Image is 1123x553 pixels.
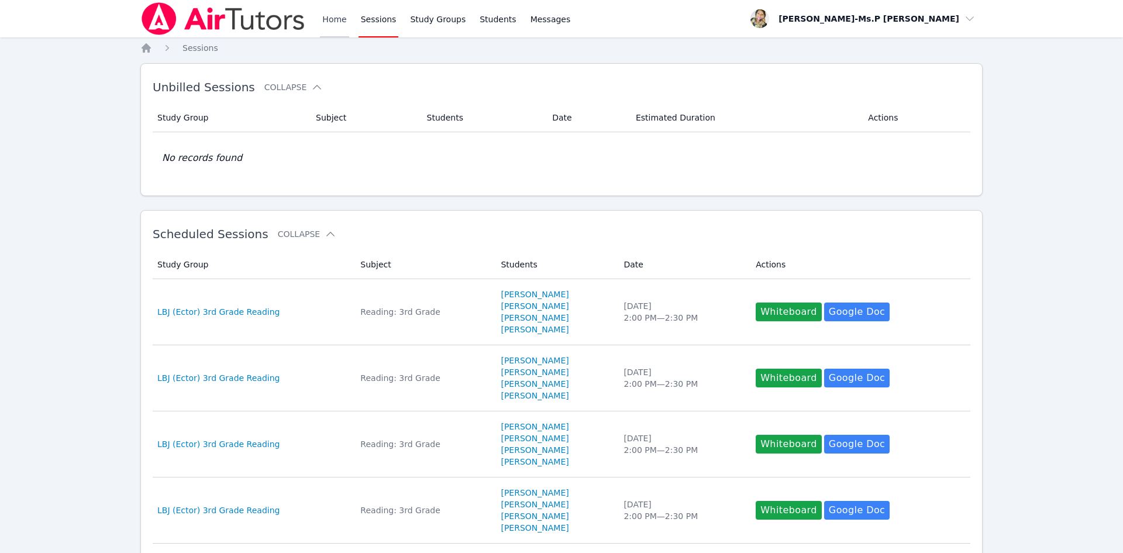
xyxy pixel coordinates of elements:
[360,504,487,516] div: Reading: 3rd Grade
[501,366,569,378] a: [PERSON_NAME]
[153,132,970,184] td: No records found
[623,499,742,522] div: [DATE] 2:00 PM — 2:30 PM
[278,228,336,240] button: Collapse
[861,104,970,132] th: Actions
[501,432,569,444] a: [PERSON_NAME]
[501,378,569,390] a: [PERSON_NAME]
[157,504,280,516] a: LBJ (Ector) 3rd Grade Reading
[309,104,420,132] th: Subject
[501,499,569,510] a: [PERSON_NAME]
[420,104,546,132] th: Students
[501,456,569,468] a: [PERSON_NAME]
[623,432,742,456] div: [DATE] 2:00 PM — 2:30 PM
[182,43,218,53] span: Sessions
[501,355,569,366] a: [PERSON_NAME]
[153,104,309,132] th: Study Group
[531,13,571,25] span: Messages
[501,522,569,534] a: [PERSON_NAME]
[501,510,569,522] a: [PERSON_NAME]
[629,104,861,132] th: Estimated Duration
[264,81,323,93] button: Collapse
[749,250,970,279] th: Actions
[824,369,890,387] a: Google Doc
[360,438,487,450] div: Reading: 3rd Grade
[501,444,569,456] a: [PERSON_NAME]
[824,501,890,520] a: Google Doc
[153,478,970,544] tr: LBJ (Ector) 3rd Grade ReadingReading: 3rd Grade[PERSON_NAME][PERSON_NAME][PERSON_NAME][PERSON_NAM...
[140,42,983,54] nav: Breadcrumb
[140,2,306,35] img: Air Tutors
[153,345,970,411] tr: LBJ (Ector) 3rd Grade ReadingReading: 3rd Grade[PERSON_NAME][PERSON_NAME][PERSON_NAME][PERSON_NAM...
[153,411,970,478] tr: LBJ (Ector) 3rd Grade ReadingReading: 3rd Grade[PERSON_NAME][PERSON_NAME][PERSON_NAME][PERSON_NAM...
[616,250,749,279] th: Date
[182,42,218,54] a: Sessions
[824,303,890,321] a: Google Doc
[153,250,353,279] th: Study Group
[501,487,569,499] a: [PERSON_NAME]
[501,324,569,335] a: [PERSON_NAME]
[153,80,255,94] span: Unbilled Sessions
[756,501,822,520] button: Whiteboard
[756,369,822,387] button: Whiteboard
[756,435,822,454] button: Whiteboard
[494,250,616,279] th: Students
[360,306,487,318] div: Reading: 3rd Grade
[353,250,494,279] th: Subject
[157,438,280,450] a: LBJ (Ector) 3rd Grade Reading
[623,366,742,390] div: [DATE] 2:00 PM — 2:30 PM
[501,312,569,324] a: [PERSON_NAME]
[501,300,569,312] a: [PERSON_NAME]
[153,227,268,241] span: Scheduled Sessions
[360,372,487,384] div: Reading: 3rd Grade
[623,300,742,324] div: [DATE] 2:00 PM — 2:30 PM
[501,288,569,300] a: [PERSON_NAME]
[756,303,822,321] button: Whiteboard
[501,421,569,432] a: [PERSON_NAME]
[545,104,629,132] th: Date
[824,435,890,454] a: Google Doc
[501,390,569,401] a: [PERSON_NAME]
[153,279,970,345] tr: LBJ (Ector) 3rd Grade ReadingReading: 3rd Grade[PERSON_NAME][PERSON_NAME][PERSON_NAME][PERSON_NAM...
[157,372,280,384] a: LBJ (Ector) 3rd Grade Reading
[157,306,280,318] a: LBJ (Ector) 3rd Grade Reading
